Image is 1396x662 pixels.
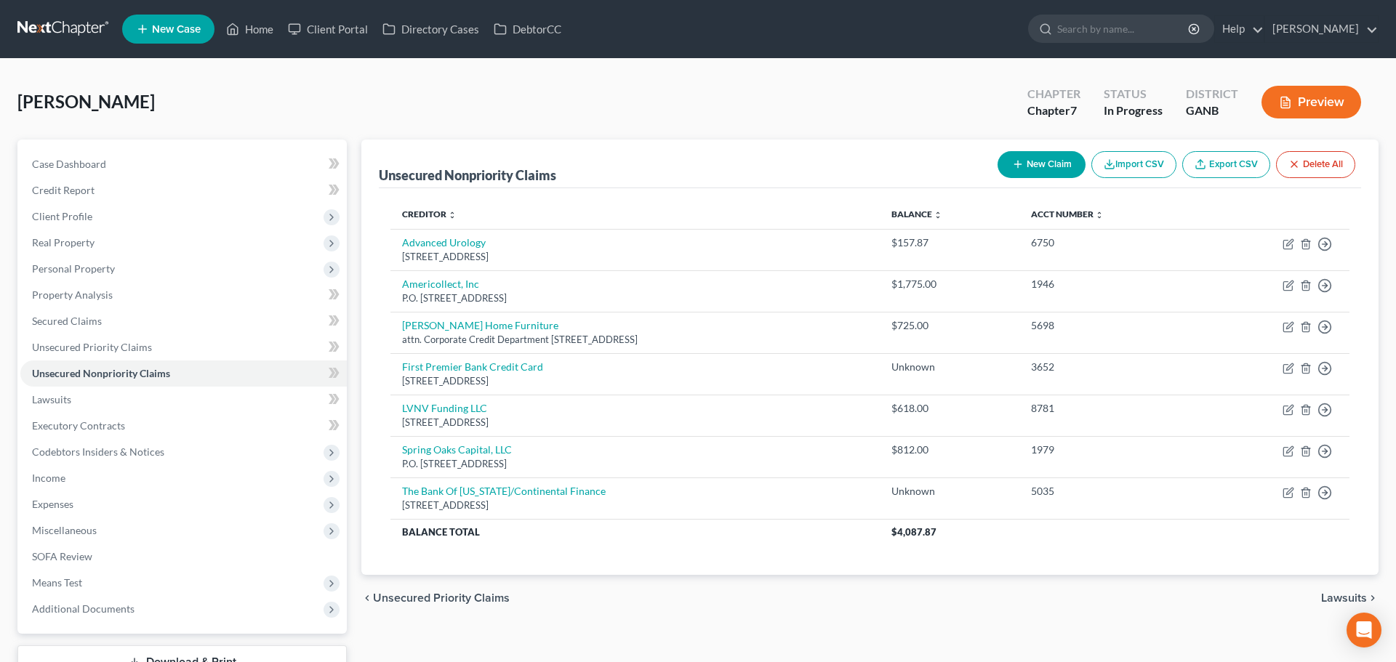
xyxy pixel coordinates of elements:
[32,524,97,536] span: Miscellaneous
[20,308,347,334] a: Secured Claims
[402,374,868,388] div: [STREET_ADDRESS]
[152,24,201,35] span: New Case
[402,319,558,331] a: [PERSON_NAME] Home Furniture
[402,485,606,497] a: The Bank Of [US_STATE]/Continental Finance
[20,387,347,413] a: Lawsuits
[402,498,868,512] div: [STREET_ADDRESS]
[32,341,152,353] span: Unsecured Priority Claims
[1367,592,1379,604] i: chevron_right
[32,393,71,405] span: Lawsuits
[1031,443,1189,457] div: 1979
[32,236,95,249] span: Real Property
[361,592,373,604] i: chevron_left
[1347,613,1381,647] div: Open Intercom Messenger
[1276,151,1355,178] button: Delete All
[402,402,487,414] a: LVNV Funding LLC
[32,576,82,589] span: Means Test
[891,443,1008,457] div: $812.00
[1186,102,1238,119] div: GANB
[1186,86,1238,102] div: District
[1031,360,1189,374] div: 3652
[1027,86,1080,102] div: Chapter
[32,210,92,222] span: Client Profile
[20,177,347,203] a: Credit Report
[891,526,936,538] span: $4,087.87
[402,250,868,264] div: [STREET_ADDRESS]
[1104,86,1163,102] div: Status
[1031,318,1189,333] div: 5698
[402,457,868,471] div: P.O. [STREET_ADDRESS]
[402,278,479,290] a: Americollect, Inc
[20,544,347,570] a: SOFA Review
[375,16,486,42] a: Directory Cases
[1265,16,1378,42] a: [PERSON_NAME]
[32,550,92,562] span: SOFA Review
[1031,401,1189,416] div: 8781
[1031,277,1189,291] div: 1946
[20,151,347,177] a: Case Dashboard
[1031,484,1189,498] div: 5035
[1027,102,1080,119] div: Chapter
[32,419,125,432] span: Executory Contracts
[20,282,347,308] a: Property Analysis
[402,291,868,305] div: P.O. [STREET_ADDRESS]
[402,333,868,347] div: attn. Corporate Credit Department [STREET_ADDRESS]
[32,184,95,196] span: Credit Report
[1261,86,1361,118] button: Preview
[1095,211,1104,219] i: unfold_more
[1104,102,1163,119] div: In Progress
[1091,151,1176,178] button: Import CSV
[32,158,106,170] span: Case Dashboard
[1182,151,1270,178] a: Export CSV
[32,288,113,301] span: Property Analysis
[891,209,942,219] a: Balance unfold_more
[1321,592,1379,604] button: Lawsuits chevron_right
[402,209,457,219] a: Creditor unfold_more
[361,592,510,604] button: chevron_left Unsecured Priority Claims
[32,498,73,510] span: Expenses
[1321,592,1367,604] span: Lawsuits
[891,360,1008,374] div: Unknown
[17,91,155,112] span: [PERSON_NAME]
[402,236,486,249] a: Advanced Urology
[32,445,164,458] span: Codebtors Insiders & Notices
[32,602,135,615] span: Additional Documents
[32,315,102,327] span: Secured Claims
[373,592,510,604] span: Unsecured Priority Claims
[402,443,512,456] a: Spring Oaks Capital, LLC
[891,484,1008,498] div: Unknown
[32,472,65,484] span: Income
[219,16,281,42] a: Home
[891,235,1008,250] div: $157.87
[402,416,868,429] div: [STREET_ADDRESS]
[20,334,347,360] a: Unsecured Priority Claims
[891,318,1008,333] div: $725.00
[402,360,543,373] a: First Premier Bank Credit Card
[20,413,347,439] a: Executory Contracts
[934,211,942,219] i: unfold_more
[281,16,375,42] a: Client Portal
[448,211,457,219] i: unfold_more
[1031,209,1104,219] a: Acct Number unfold_more
[1070,103,1077,117] span: 7
[486,16,569,42] a: DebtorCC
[1031,235,1189,250] div: 6750
[20,360,347,387] a: Unsecured Nonpriority Claims
[32,262,115,275] span: Personal Property
[1215,16,1264,42] a: Help
[379,166,556,184] div: Unsecured Nonpriority Claims
[390,519,880,545] th: Balance Total
[998,151,1086,178] button: New Claim
[32,367,170,379] span: Unsecured Nonpriority Claims
[891,401,1008,416] div: $618.00
[1057,15,1190,42] input: Search by name...
[891,277,1008,291] div: $1,775.00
